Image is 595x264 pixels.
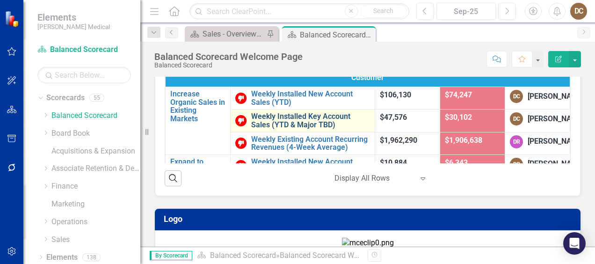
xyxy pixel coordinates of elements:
button: DC [570,3,587,20]
a: Finance [51,181,140,192]
div: Sep-25 [440,6,493,17]
img: Below Target [235,115,247,126]
a: Associate Retention & Development [51,163,140,174]
span: Search [373,7,393,15]
div: Sales - Overview Dashboard [203,28,264,40]
td: Double-Click to Edit Right Click for Context Menu [230,154,375,177]
div: [PERSON_NAME] [528,136,584,147]
td: Double-Click to Edit Right Click for Context Menu [230,132,375,154]
img: Below Target [235,93,247,104]
div: DR [510,135,523,148]
div: » [197,250,361,261]
td: Double-Click to Edit [505,154,570,177]
a: Weekly Installed New Account Sales (YTD) [251,90,370,106]
span: $74,247 [445,90,472,99]
div: 138 [82,253,101,261]
td: Double-Click to Edit Right Click for Context Menu [165,87,230,155]
div: DC [510,90,523,103]
td: Double-Click to Edit [505,87,570,110]
span: $10,884 [380,158,407,167]
span: $1,962,290 [380,136,417,145]
div: 55 [89,94,104,102]
a: Marketing [51,199,140,210]
td: Double-Click to Edit Right Click for Context Menu [230,87,375,110]
span: $30,102 [445,113,472,122]
a: Board Book [51,128,140,139]
a: Weekly Installed Key Account Sales (YTD & Major TBD) [251,112,370,129]
a: Balanced Scorecard [51,110,140,121]
a: Sales - Overview Dashboard [187,28,264,40]
div: Balanced Scorecard Welcome Page [300,29,373,41]
a: Weekly Installed New Account Sales for [US_STATE] (YTD) [251,158,370,174]
img: Below Target [235,138,247,149]
span: $47,576 [380,113,407,122]
div: Balanced Scorecard [154,62,303,69]
td: Double-Click to Edit Right Click for Context Menu [165,154,230,208]
div: Open Intercom Messenger [563,232,586,255]
div: [PERSON_NAME] [528,91,584,102]
a: Operations [51,217,140,227]
a: Sales [51,235,140,245]
img: Below Target [235,160,247,171]
button: Sep-25 [436,3,496,20]
a: Acquisitions & Expansion [51,146,140,157]
a: Weekly Existing Account Recurring Revenues (4-Week Average) [251,135,370,152]
div: DC [510,158,523,171]
a: Balanced Scorecard [37,44,131,55]
img: ClearPoint Strategy [5,10,21,27]
input: Search Below... [37,67,131,83]
a: Increase Organic Sales in Existing Markets [170,90,225,123]
small: [PERSON_NAME] Medical [37,23,110,30]
img: mceclip0.png [342,238,394,249]
a: Scorecards [46,93,85,103]
button: Search [360,5,407,18]
input: Search ClearPoint... [189,3,409,20]
span: $1,906,638 [445,136,482,145]
div: [PERSON_NAME] [528,114,584,125]
a: Expand to Additional Geographic Markets [170,158,225,191]
span: Elements [37,12,110,23]
div: DC [510,112,523,125]
span: $106,130 [380,90,411,99]
span: $6,343 [445,158,468,167]
h3: Logo [164,214,575,224]
a: Balanced Scorecard [210,251,276,260]
span: Customer [170,73,565,83]
div: Balanced Scorecard Welcome Page [280,251,397,260]
div: Balanced Scorecard Welcome Page [154,51,303,62]
td: Double-Click to Edit [505,132,570,154]
td: Double-Click to Edit [165,70,570,87]
a: Elements [46,252,78,263]
div: [PERSON_NAME] [528,159,584,169]
td: Double-Click to Edit [505,110,570,132]
td: Double-Click to Edit Right Click for Context Menu [230,110,375,132]
span: By Scorecard [150,251,192,260]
